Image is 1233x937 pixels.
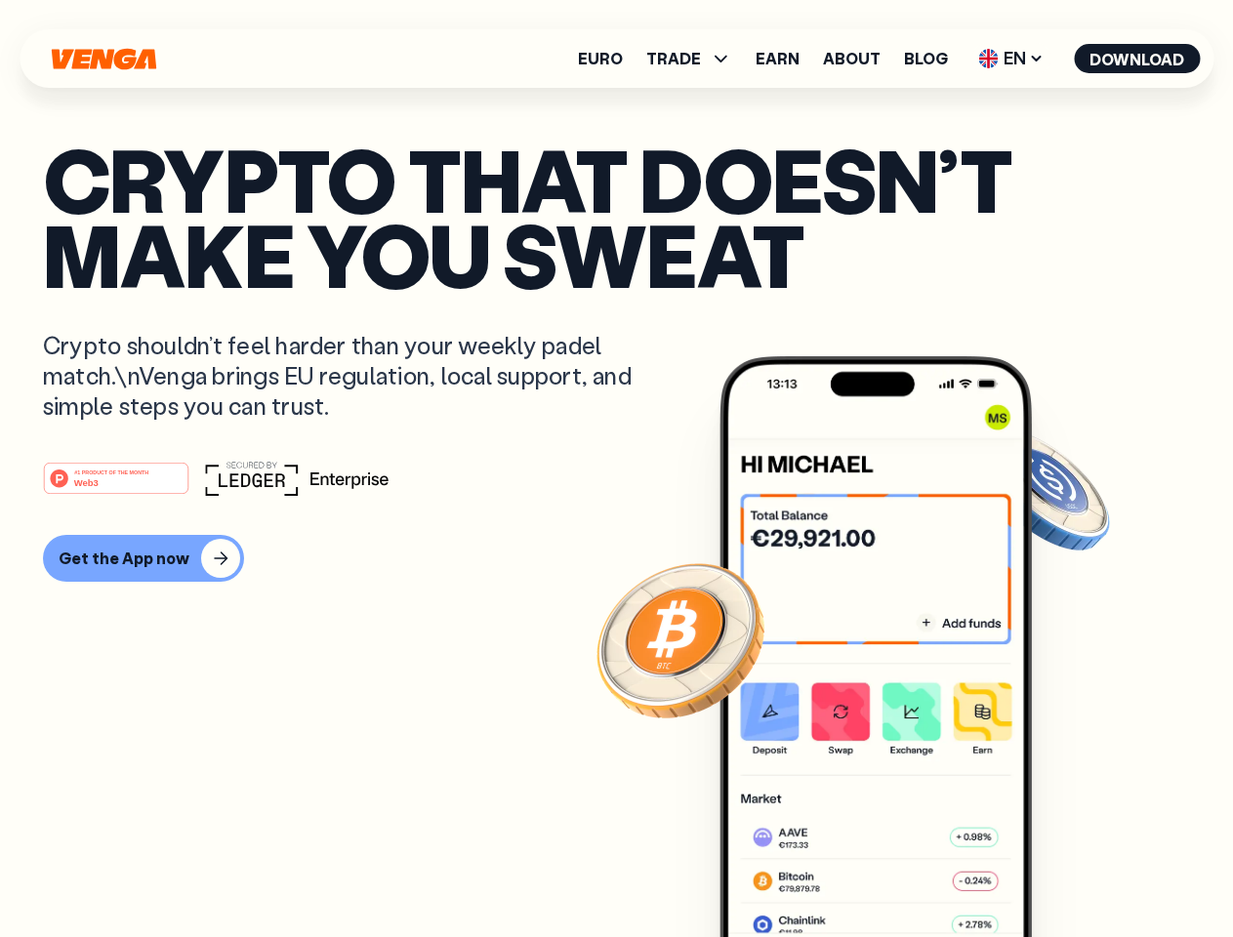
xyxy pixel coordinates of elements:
span: TRADE [646,51,701,66]
a: Earn [756,51,800,66]
span: EN [971,43,1050,74]
button: Download [1074,44,1200,73]
a: About [823,51,881,66]
svg: Home [49,48,158,70]
a: #1 PRODUCT OF THE MONTHWeb3 [43,473,189,499]
p: Crypto shouldn’t feel harder than your weekly padel match.\nVenga brings EU regulation, local sup... [43,330,660,422]
img: flag-uk [978,49,998,68]
p: Crypto that doesn’t make you sweat [43,142,1190,291]
a: Get the App now [43,535,1190,582]
div: Get the App now [59,549,189,568]
button: Get the App now [43,535,244,582]
img: Bitcoin [593,551,768,727]
a: Euro [578,51,623,66]
img: USDC coin [973,420,1114,560]
a: Blog [904,51,948,66]
tspan: Web3 [74,476,99,487]
span: TRADE [646,47,732,70]
tspan: #1 PRODUCT OF THE MONTH [74,468,148,474]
